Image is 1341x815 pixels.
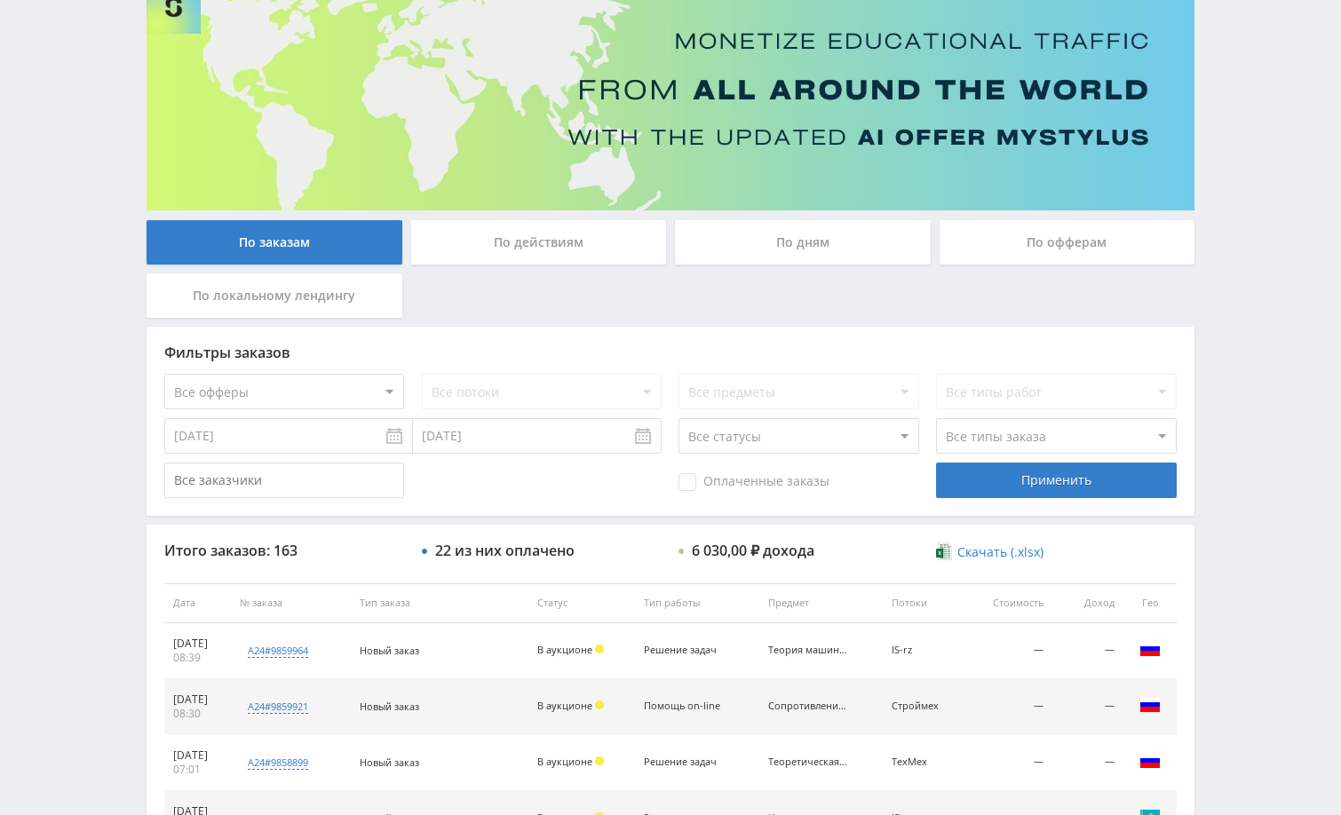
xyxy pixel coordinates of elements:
[248,644,308,658] div: a24#9859964
[892,756,956,768] div: ТехМех
[173,637,222,651] div: [DATE]
[595,645,604,653] span: Холд
[528,583,636,623] th: Статус
[173,748,222,763] div: [DATE]
[164,463,404,498] input: Все заказчики
[164,344,1177,360] div: Фильтры заказов
[411,220,667,265] div: По действиям
[759,583,884,623] th: Предмет
[936,543,1043,561] a: Скачать (.xlsx)
[965,623,1052,679] td: —
[768,756,848,768] div: Теоретическая механика
[1052,735,1123,791] td: —
[595,700,604,709] span: Холд
[1123,583,1177,623] th: Гео
[248,700,308,714] div: a24#9859921
[537,643,592,656] span: В аукционе
[1139,638,1161,660] img: rus.png
[173,707,222,721] div: 08:30
[164,542,404,558] div: Итого заказов: 163
[965,735,1052,791] td: —
[892,645,956,656] div: IS-rz
[173,692,222,707] div: [DATE]
[644,756,724,768] div: Решение задач
[965,679,1052,735] td: —
[936,463,1176,498] div: Применить
[360,644,419,657] span: Новый заказ
[957,545,1043,559] span: Скачать (.xlsx)
[351,583,528,623] th: Тип заказа
[147,220,402,265] div: По заказам
[883,583,965,623] th: Потоки
[1139,750,1161,771] img: rus.png
[248,756,308,770] div: a24#9858899
[360,700,419,713] span: Новый заказ
[147,273,402,318] div: По локальному лендингу
[1052,583,1123,623] th: Доход
[965,583,1052,623] th: Стоимость
[1052,679,1123,735] td: —
[1139,694,1161,716] img: rus.png
[360,756,419,769] span: Новый заказ
[936,542,951,560] img: xlsx
[173,651,222,665] div: 08:39
[692,542,814,558] div: 6 030,00 ₽ дохода
[678,473,829,491] span: Оплаченные заказы
[537,699,592,712] span: В аукционе
[635,583,759,623] th: Тип работы
[164,583,231,623] th: Дата
[644,645,724,656] div: Решение задач
[940,220,1195,265] div: По офферам
[892,700,956,712] div: Строймех
[644,700,724,712] div: Помощь on-line
[1052,623,1123,679] td: —
[231,583,351,623] th: № заказа
[768,645,848,656] div: Теория машин и механизмов
[768,700,848,712] div: Сопротивление материалов
[435,542,575,558] div: 22 из них оплачено
[595,756,604,765] span: Холд
[675,220,931,265] div: По дням
[173,763,222,777] div: 07:01
[537,755,592,768] span: В аукционе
